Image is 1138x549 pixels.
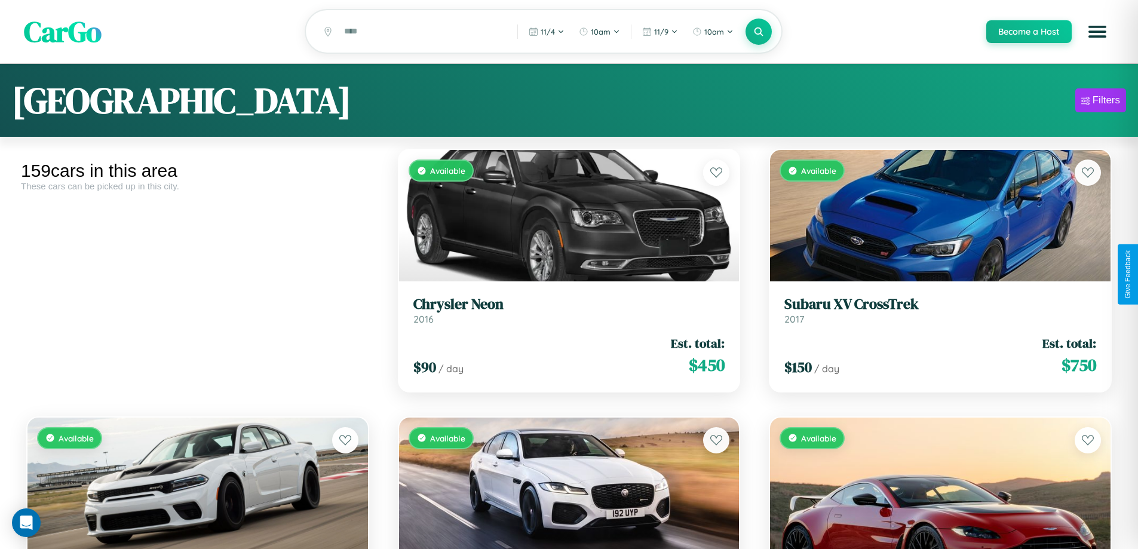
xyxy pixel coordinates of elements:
span: $ 750 [1062,353,1096,377]
span: $ 450 [689,353,725,377]
span: 10am [704,27,724,36]
span: Available [801,433,836,443]
div: Give Feedback [1124,250,1132,299]
button: 11/9 [636,22,684,41]
span: 2017 [784,313,804,325]
span: Est. total: [1042,335,1096,352]
div: Filters [1093,94,1120,106]
span: Available [430,433,465,443]
span: 11 / 9 [654,27,668,36]
span: 10am [591,27,611,36]
button: 11/4 [523,22,570,41]
div: 159 cars in this area [21,161,375,181]
h3: Chrysler Neon [413,296,725,313]
button: 10am [573,22,626,41]
span: Est. total: [671,335,725,352]
span: Available [430,165,465,176]
div: These cars can be picked up in this city. [21,181,375,191]
span: Available [59,433,94,443]
span: 11 / 4 [541,27,555,36]
button: Filters [1075,88,1126,112]
div: Open Intercom Messenger [12,508,41,537]
a: Chrysler Neon2016 [413,296,725,325]
span: 2016 [413,313,434,325]
span: / day [438,363,464,375]
span: Available [801,165,836,176]
span: $ 150 [784,357,812,377]
span: $ 90 [413,357,436,377]
span: / day [814,363,839,375]
h3: Subaru XV CrossTrek [784,296,1096,313]
span: CarGo [24,12,102,51]
a: Subaru XV CrossTrek2017 [784,296,1096,325]
button: Open menu [1081,15,1114,48]
button: 10am [686,22,740,41]
button: Become a Host [986,20,1072,43]
h1: [GEOGRAPHIC_DATA] [12,76,351,125]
